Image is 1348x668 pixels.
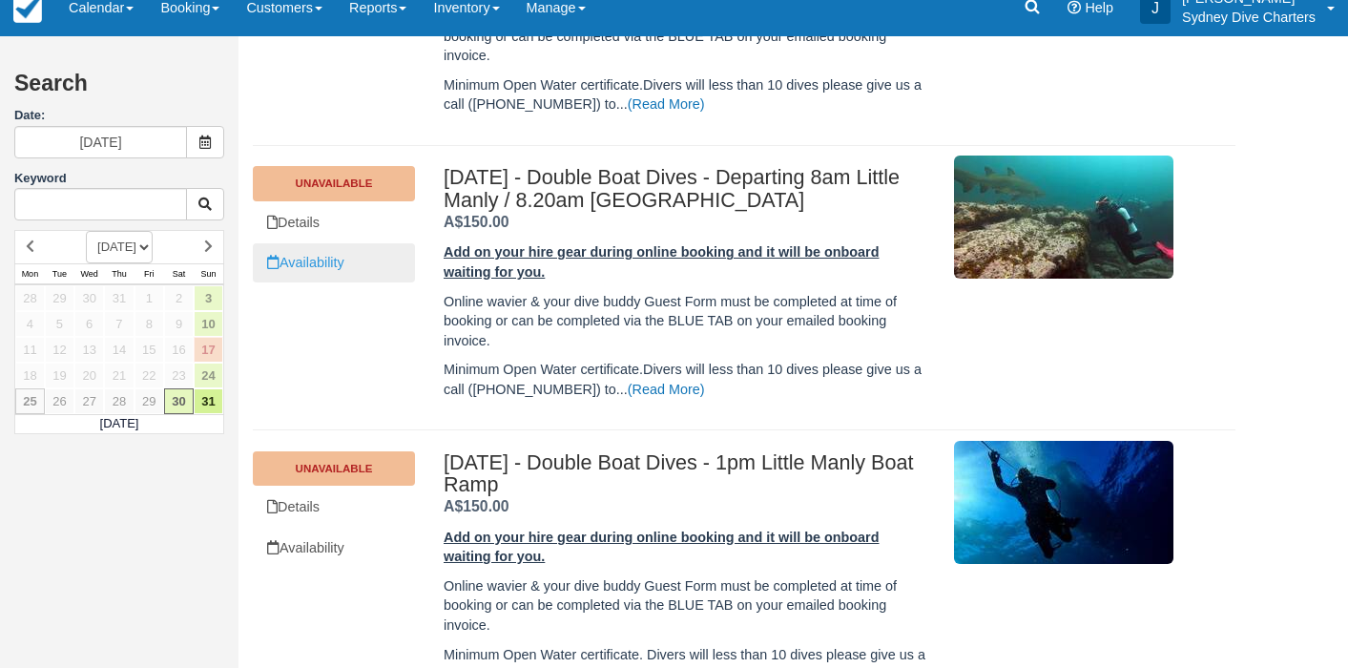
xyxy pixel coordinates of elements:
[253,166,415,200] a: Unavailable
[135,337,164,363] a: 15
[74,388,104,414] a: 27
[194,337,223,363] a: 17
[45,337,74,363] a: 12
[444,75,930,115] p: Minimum Open Water certificate.Divers will less than 10 dives please give us a call ([PHONE_NUMBE...
[15,263,45,284] th: Mon
[628,382,705,397] a: (Read More)
[15,363,45,388] a: 18
[135,285,164,311] a: 1
[164,311,194,337] a: 9
[104,285,134,311] a: 31
[104,337,134,363] a: 14
[444,498,509,514] span: A$150.00
[45,263,74,284] th: Tue
[444,451,930,497] h2: [DATE] - Double Boat Dives - 1pm Little Manly Boat Ramp
[954,156,1173,279] img: M248-6
[15,414,224,433] td: [DATE]
[253,203,415,242] a: Details
[164,285,194,311] a: 2
[74,263,104,284] th: Wed
[444,214,509,230] strong: Price: A$150
[74,363,104,388] a: 20
[444,498,509,514] strong: Price: A$150
[45,311,74,337] a: 5
[74,311,104,337] a: 6
[194,363,223,388] a: 24
[253,451,415,486] a: Unavailable
[628,96,705,112] a: (Read More)
[135,263,164,284] th: Fri
[135,311,164,337] a: 8
[444,214,509,230] span: A$150.00
[164,363,194,388] a: 23
[444,292,930,351] p: Online wavier & your dive buddy Guest Form must be completed at time of booking or can be complet...
[954,441,1173,564] img: M441-1
[444,7,930,66] p: Online wavier & your dive buddy Guest Form must be completed at time of booking or can be complet...
[14,107,224,125] label: Date:
[104,388,134,414] a: 28
[253,243,415,282] a: Unavailable.
[444,166,930,212] h2: [DATE] - Double Boat Dives - Departing 8am Little Manly / 8.20am [GEOGRAPHIC_DATA]
[194,388,223,414] a: 31
[15,388,45,414] a: 25
[444,530,880,565] u: Add on your hire gear during online booking and it will be onboard waiting for you.
[194,263,223,284] th: Sun
[45,363,74,388] a: 19
[45,285,74,311] a: 29
[253,529,415,568] a: Unavailable.
[444,244,880,280] u: Add on your hire gear during online booking and it will be onboard waiting for you.
[15,337,45,363] a: 11
[15,285,45,311] a: 28
[14,171,67,185] label: Keyword
[45,388,74,414] a: 26
[135,363,164,388] a: 22
[104,363,134,388] a: 21
[74,337,104,363] a: 13
[253,488,415,527] a: Details
[74,285,104,311] a: 30
[1182,8,1316,27] p: Sydney Dive Charters
[444,360,930,399] p: Minimum Open Water certificate.Divers will less than 10 dives please give us a call ([PHONE_NUMBE...
[444,576,930,636] p: Online wavier & your dive buddy Guest Form must be completed at time of booking or can be complet...
[164,263,194,284] th: Sat
[164,337,194,363] a: 16
[164,388,194,414] a: 30
[15,311,45,337] a: 4
[104,311,134,337] a: 7
[135,388,164,414] a: 29
[194,285,223,311] a: 3
[194,311,223,337] a: 10
[1068,1,1081,14] i: Help
[14,72,224,107] h2: Search
[104,263,134,284] th: Thu
[186,188,224,220] button: Keyword Search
